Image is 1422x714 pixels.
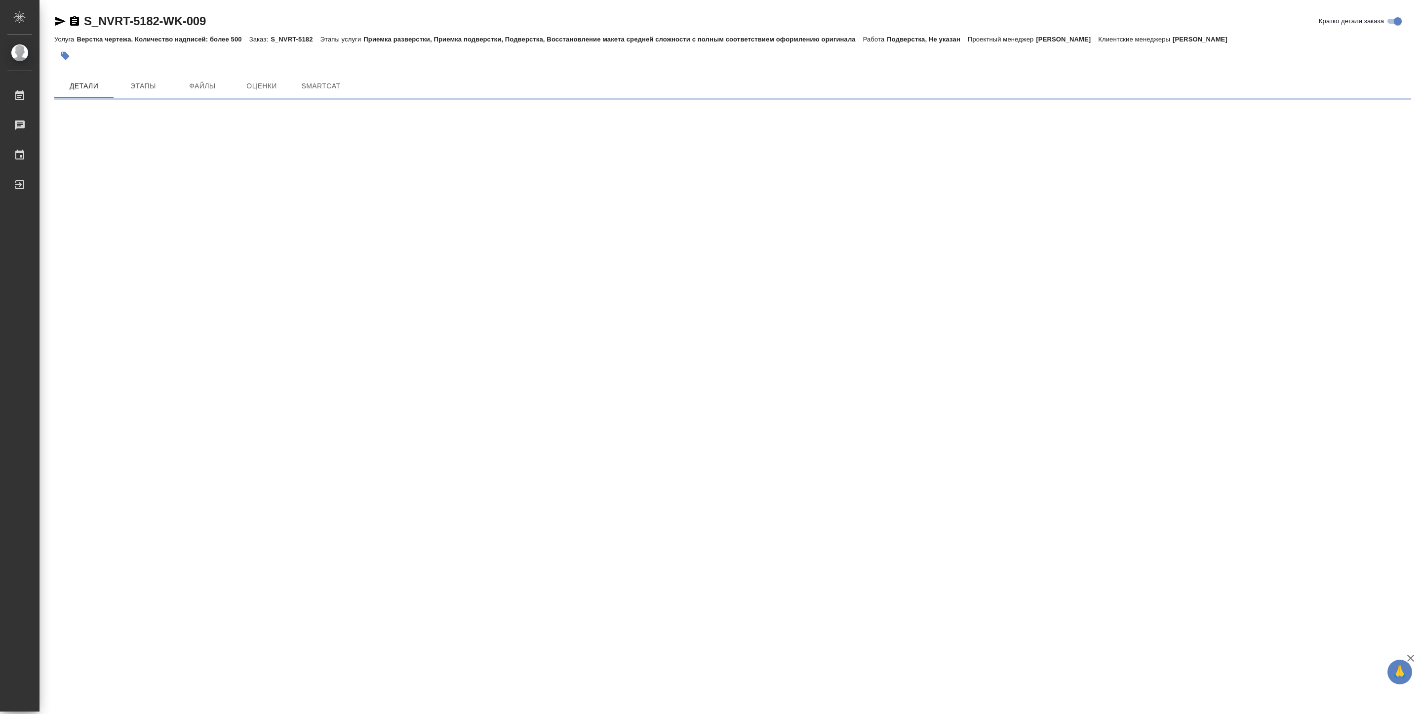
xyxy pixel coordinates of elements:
[1098,36,1173,43] p: Клиентские менеджеры
[1387,660,1412,684] button: 🙏
[84,14,206,28] a: S_NVRT-5182-WK-009
[863,36,887,43] p: Работа
[1391,662,1408,682] span: 🙏
[249,36,271,43] p: Заказ:
[1173,36,1235,43] p: [PERSON_NAME]
[54,45,76,67] button: Добавить тэг
[54,36,77,43] p: Услуга
[238,80,285,92] span: Оценки
[363,36,863,43] p: Приемка разверстки, Приемка подверстки, Подверстка, Восстановление макета средней сложности с пол...
[968,36,1036,43] p: Проектный менеджер
[77,36,249,43] p: Верстка чертежа. Количество надписей: более 500
[69,15,80,27] button: Скопировать ссылку
[60,80,108,92] span: Детали
[54,15,66,27] button: Скопировать ссылку для ЯМессенджера
[887,36,968,43] p: Подверстка, Не указан
[179,80,226,92] span: Файлы
[297,80,345,92] span: SmartCat
[320,36,364,43] p: Этапы услуги
[1036,36,1098,43] p: [PERSON_NAME]
[271,36,320,43] p: S_NVRT-5182
[1319,16,1384,26] span: Кратко детали заказа
[119,80,167,92] span: Этапы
